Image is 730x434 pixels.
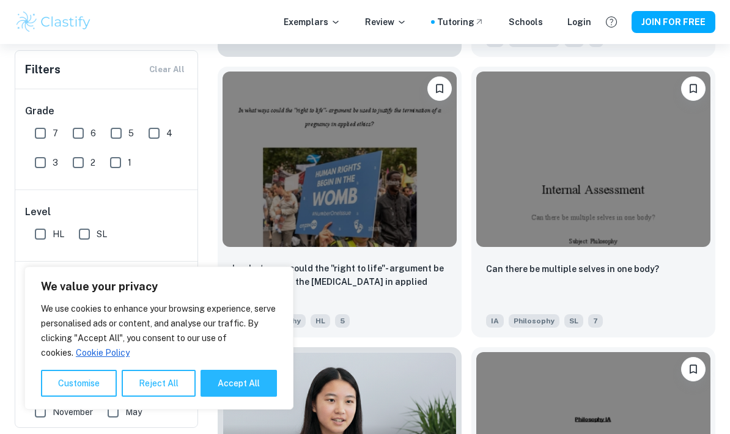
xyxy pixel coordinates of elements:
p: We value your privacy [41,279,277,294]
button: Please log in to bookmark exemplars [681,76,706,101]
span: May [125,405,142,419]
span: 7 [53,127,58,140]
span: 5 [128,127,134,140]
a: Cookie Policy [75,347,130,358]
img: Clastify logo [15,10,92,34]
span: 1 [128,156,131,169]
span: HL [311,314,330,328]
a: Login [567,15,591,29]
h6: Grade [25,104,189,119]
a: Schools [509,15,543,29]
div: We value your privacy [24,267,293,410]
h6: Filters [25,61,61,78]
span: IA [486,314,504,328]
p: In what ways could the "right to life"- argument be used to justify the termination of a pregnanc... [232,262,447,302]
span: SL [564,314,583,328]
button: Accept All [201,370,277,397]
a: Please log in to bookmark exemplarsIn what ways could the "right to life"- argument be used to ju... [218,67,462,337]
span: SL [97,227,107,241]
img: Philosophy IA example thumbnail: In what ways could the "right to life"- [223,72,457,247]
span: HL [53,227,64,241]
span: November [53,405,93,419]
h6: Level [25,205,189,219]
span: 5 [335,314,350,328]
button: Help and Feedback [601,12,622,32]
button: Customise [41,370,117,397]
span: 7 [588,314,603,328]
a: Tutoring [437,15,484,29]
button: Please log in to bookmark exemplars [681,357,706,381]
img: Philosophy IA example thumbnail: Can there be multiple selves in one body [476,72,710,247]
p: Review [365,15,407,29]
button: Reject All [122,370,196,397]
p: Exemplars [284,15,341,29]
span: Philosophy [509,314,559,328]
span: 6 [90,127,96,140]
a: Please log in to bookmark exemplarsCan there be multiple selves in one body?IAPhilosophySL7 [471,67,715,337]
button: JOIN FOR FREE [632,11,715,33]
p: Can there be multiple selves in one body? [486,262,659,276]
button: Please log in to bookmark exemplars [427,76,452,101]
span: 2 [90,156,95,169]
span: 3 [53,156,58,169]
span: 4 [166,127,172,140]
p: We use cookies to enhance your browsing experience, serve personalised ads or content, and analys... [41,301,277,360]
